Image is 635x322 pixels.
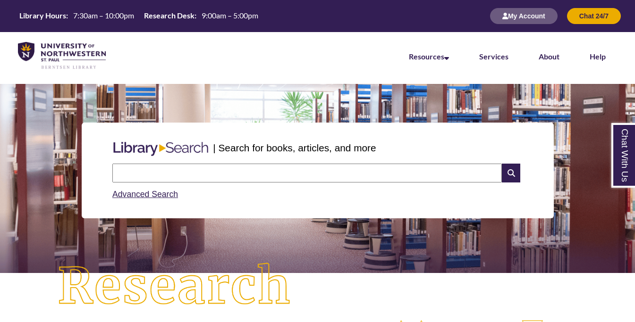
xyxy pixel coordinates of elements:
[140,10,198,21] th: Research Desk:
[490,12,558,20] a: My Account
[16,10,262,22] a: Hours Today
[202,11,258,20] span: 9:00am – 5:00pm
[409,52,449,61] a: Resources
[73,11,134,20] span: 7:30am – 10:00pm
[539,52,559,61] a: About
[16,10,69,21] th: Library Hours:
[502,164,520,182] i: Search
[567,8,621,24] button: Chat 24/7
[112,190,178,199] a: Advanced Search
[567,12,621,20] a: Chat 24/7
[490,8,558,24] button: My Account
[590,52,606,61] a: Help
[109,138,213,160] img: Libary Search
[479,52,508,61] a: Services
[18,42,106,70] img: UNWSP Library Logo
[213,140,376,155] p: | Search for books, articles, and more
[16,10,262,21] table: Hours Today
